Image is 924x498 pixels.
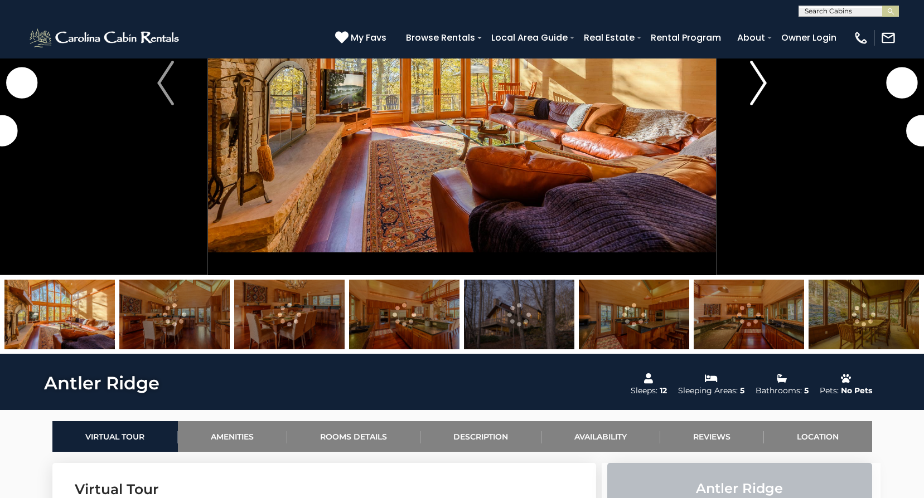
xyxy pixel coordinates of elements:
[486,28,573,47] a: Local Area Guide
[420,421,541,452] a: Description
[28,27,182,49] img: White-1-2.png
[349,280,459,349] img: 163267185
[234,280,345,349] img: 163267179
[750,61,767,105] img: arrow
[119,280,230,349] img: 163267184
[578,28,640,47] a: Real Estate
[694,280,804,349] img: 163267180
[579,280,689,349] img: 163267188
[4,280,115,349] img: 163267178
[853,30,869,46] img: phone-regular-white.png
[178,421,287,452] a: Amenities
[52,421,178,452] a: Virtual Tour
[660,421,764,452] a: Reviews
[335,31,389,45] a: My Favs
[351,31,386,45] span: My Favs
[645,28,727,47] a: Rental Program
[157,61,174,105] img: arrow
[809,280,919,349] img: 163267190
[776,28,842,47] a: Owner Login
[732,28,771,47] a: About
[400,28,481,47] a: Browse Rentals
[464,280,574,349] img: 163267186
[764,421,872,452] a: Location
[541,421,660,452] a: Availability
[881,30,896,46] img: mail-regular-white.png
[287,421,420,452] a: Rooms Details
